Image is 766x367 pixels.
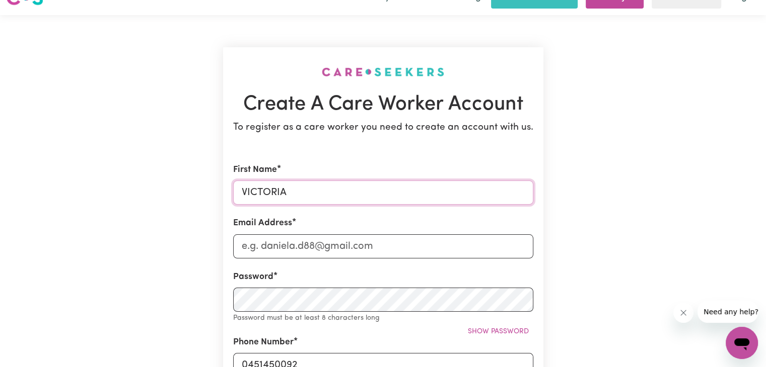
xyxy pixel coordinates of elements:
[233,314,380,322] small: Password must be at least 8 characters long
[233,234,533,258] input: e.g. daniela.d88@gmail.com
[463,324,533,339] button: Show password
[468,328,529,335] span: Show password
[233,121,533,135] p: To register as a care worker you need to create an account with us.
[726,327,758,359] iframe: Button to launch messaging window
[233,270,273,284] label: Password
[698,301,758,323] iframe: Message from company
[233,180,533,205] input: e.g. Daniela
[673,303,693,323] iframe: Close message
[6,7,61,15] span: Need any help?
[233,217,292,230] label: Email Address
[233,93,533,117] h1: Create A Care Worker Account
[233,336,294,349] label: Phone Number
[233,163,277,176] label: First Name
